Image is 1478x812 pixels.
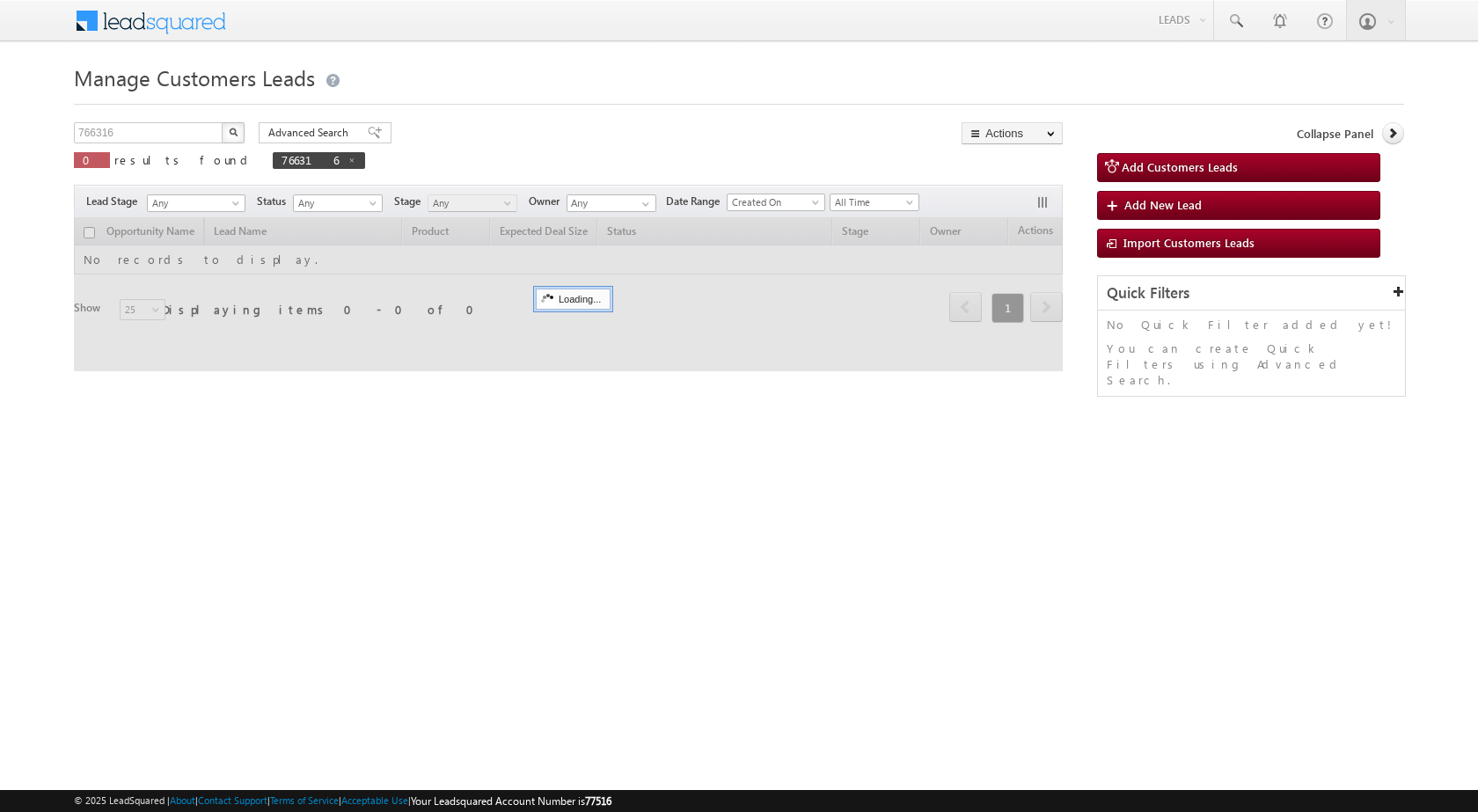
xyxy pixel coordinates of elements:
[394,194,428,209] span: Stage
[1123,235,1255,250] span: Import Customers Leads
[148,195,239,211] span: Any
[147,194,245,212] a: Any
[282,152,339,167] span: 766316
[268,125,354,141] span: Advanced Search
[1122,159,1238,174] span: Add Customers Leads
[270,794,339,806] a: Terms of Service
[830,194,914,210] span: All Time
[294,195,377,211] span: Any
[728,194,819,210] span: Created On
[114,152,254,167] span: results found
[585,794,611,808] span: 77516
[1098,276,1405,311] div: Quick Filters
[257,194,293,209] span: Status
[633,195,655,213] a: Show All Items
[1107,317,1396,333] p: No Quick Filter added yet!
[830,194,919,211] a: All Time
[293,194,383,212] a: Any
[1297,126,1373,142] span: Collapse Panel
[529,194,567,209] span: Owner
[962,122,1063,144] button: Actions
[83,152,101,167] span: 0
[727,194,825,211] a: Created On
[170,794,195,806] a: About
[428,194,517,212] a: Any
[428,195,512,211] span: Any
[74,793,611,809] span: © 2025 LeadSquared | | | | |
[198,794,267,806] a: Contact Support
[567,194,656,212] input: Type to Search
[411,794,611,808] span: Your Leadsquared Account Number is
[1124,197,1202,212] span: Add New Lead
[536,289,611,310] div: Loading...
[229,128,238,136] img: Search
[74,63,315,91] span: Manage Customers Leads
[666,194,727,209] span: Date Range
[341,794,408,806] a: Acceptable Use
[86,194,144,209] span: Lead Stage
[1107,340,1396,388] p: You can create Quick Filters using Advanced Search.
